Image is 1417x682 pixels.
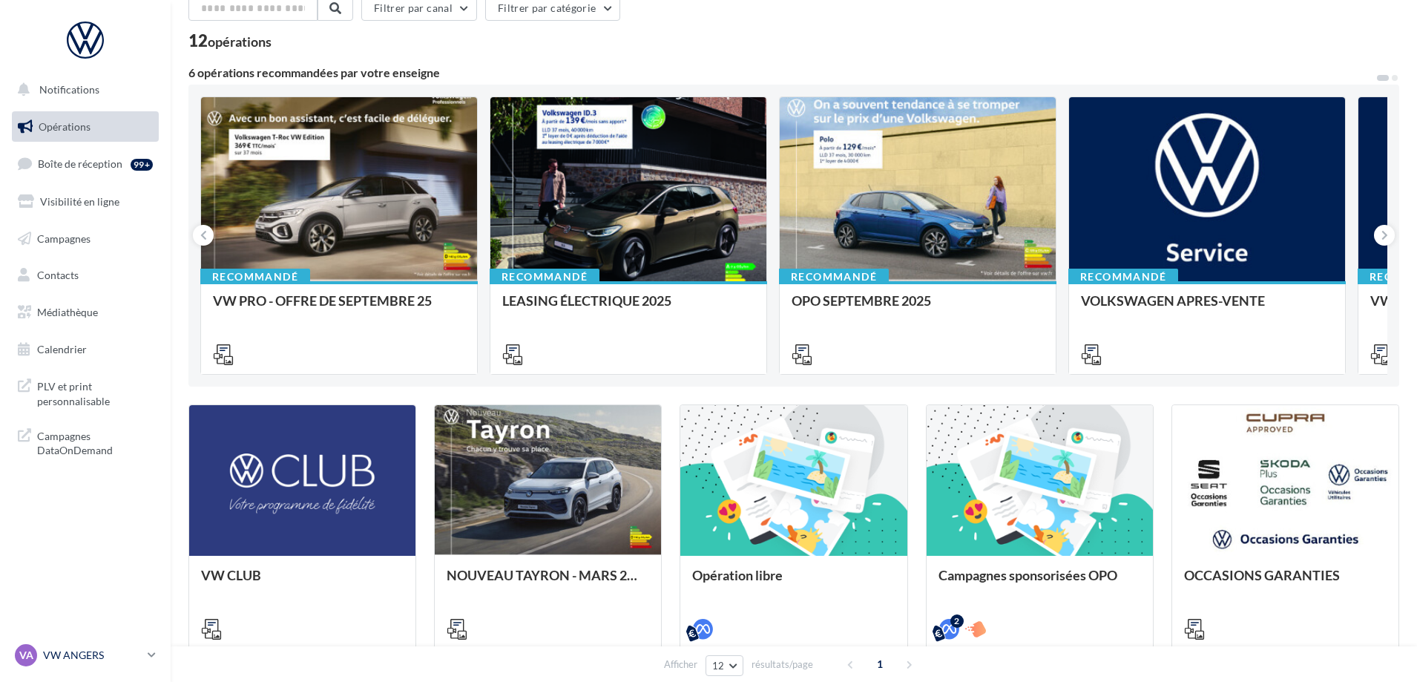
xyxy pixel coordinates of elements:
[502,293,754,323] div: LEASING ÉLECTRIQUE 2025
[9,148,162,180] a: Boîte de réception99+
[208,35,272,48] div: opérations
[1068,269,1178,285] div: Recommandé
[37,343,87,355] span: Calendrier
[39,83,99,96] span: Notifications
[1081,293,1333,323] div: VOLKSWAGEN APRES-VENTE
[38,157,122,170] span: Boîte de réception
[37,306,98,318] span: Médiathèque
[938,568,1141,597] div: Campagnes sponsorisées OPO
[37,426,153,458] span: Campagnes DataOnDemand
[200,269,310,285] div: Recommandé
[19,648,33,663] span: VA
[447,568,649,597] div: NOUVEAU TAYRON - MARS 2025
[9,420,162,464] a: Campagnes DataOnDemand
[39,120,91,133] span: Opérations
[752,658,813,672] span: résultats/page
[37,376,153,408] span: PLV et print personnalisable
[9,370,162,414] a: PLV et print personnalisable
[1184,568,1387,597] div: OCCASIONS GARANTIES
[9,223,162,255] a: Campagnes
[868,652,892,676] span: 1
[9,186,162,217] a: Visibilité en ligne
[131,159,153,171] div: 99+
[692,568,895,597] div: Opération libre
[43,648,142,663] p: VW ANGERS
[9,334,162,365] a: Calendrier
[664,658,697,672] span: Afficher
[213,293,465,323] div: VW PRO - OFFRE DE SEPTEMBRE 25
[490,269,599,285] div: Recommandé
[9,297,162,328] a: Médiathèque
[37,232,91,244] span: Campagnes
[37,269,79,281] span: Contacts
[950,614,964,628] div: 2
[12,641,159,669] a: VA VW ANGERS
[712,660,725,672] span: 12
[9,260,162,291] a: Contacts
[9,111,162,142] a: Opérations
[9,74,156,105] button: Notifications
[188,33,272,49] div: 12
[188,67,1375,79] div: 6 opérations recommandées par votre enseigne
[792,293,1044,323] div: OPO SEPTEMBRE 2025
[779,269,889,285] div: Recommandé
[40,195,119,208] span: Visibilité en ligne
[706,655,743,676] button: 12
[201,568,404,597] div: VW CLUB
